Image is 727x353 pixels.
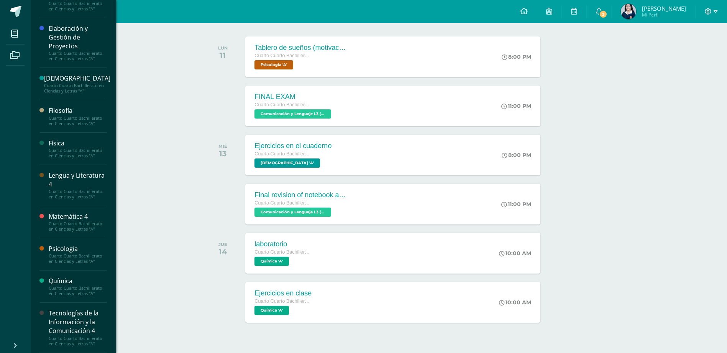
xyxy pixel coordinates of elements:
[218,149,227,158] div: 13
[254,158,320,168] span: Evangelización 'A'
[599,10,607,18] span: 2
[254,102,312,107] span: Cuarto Cuarto Bachillerato en Ciencias y Letras
[499,250,531,257] div: 10:00 AM
[49,171,107,200] a: Lengua y Literatura 4Cuarto Cuarto Bachillerato en Ciencias y Letras "A"
[49,106,107,126] a: FilosofíaCuarto Cuarto Bachillerato en Ciencias y Letras "A"
[49,171,107,189] div: Lengua y Literatura 4
[254,240,312,248] div: laboratorio
[49,189,107,200] div: Cuarto Cuarto Bachillerato en Ciencias y Letras "A"
[49,221,107,232] div: Cuarto Cuarto Bachillerato en Ciencias y Letras "A"
[49,115,107,126] div: Cuarto Cuarto Bachillerato en Ciencias y Letras "A"
[254,200,312,206] span: Cuarto Cuarto Bachillerato en Ciencias y Letras
[49,148,107,158] div: Cuarto Cuarto Bachillerato en Ciencias y Letras "A"
[254,191,346,199] div: Final revision of notebook and book
[254,142,331,150] div: Ejercicios en el cuaderno
[49,212,107,221] div: Matemática 4
[49,139,107,158] a: FísicaCuarto Cuarto Bachillerato en Ciencias y Letras "A"
[254,306,289,315] span: Química 'A'
[49,244,107,253] div: Psicología
[49,139,107,148] div: Física
[218,242,227,247] div: JUE
[49,1,107,12] div: Cuarto Cuarto Bachillerato en Ciencias y Letras "A"
[501,201,531,208] div: 11:00 PM
[49,51,107,61] div: Cuarto Cuarto Bachillerato en Ciencias y Letras "A"
[49,277,107,296] a: QuímicaCuarto Cuarto Bachillerato en Ciencias y Letras "A"
[49,285,107,296] div: Cuarto Cuarto Bachillerato en Ciencias y Letras "A"
[49,24,107,61] a: Elaboración y Gestión de ProyectosCuarto Cuarto Bachillerato en Ciencias y Letras "A"
[49,253,107,264] div: Cuarto Cuarto Bachillerato en Ciencias y Letras "A"
[49,277,107,285] div: Química
[254,151,312,157] span: Cuarto Cuarto Bachillerato en Ciencias y Letras
[218,144,227,149] div: MIÉ
[254,257,289,266] span: Química 'A'
[49,106,107,115] div: Filosofía
[254,44,346,52] div: Tablero de sueños (motivación)
[254,249,312,255] span: Cuarto Cuarto Bachillerato en Ciencias y Letras
[49,336,107,346] div: Cuarto Cuarto Bachillerato en Ciencias y Letras "A"
[502,53,531,60] div: 8:00 PM
[49,212,107,232] a: Matemática 4Cuarto Cuarto Bachillerato en Ciencias y Letras "A"
[218,51,228,60] div: 11
[218,247,227,256] div: 14
[44,74,110,83] div: [DEMOGRAPHIC_DATA]
[502,152,531,158] div: 8:00 PM
[254,60,293,69] span: Psicología 'A'
[254,289,312,297] div: Ejercicios en clase
[44,74,110,94] a: [DEMOGRAPHIC_DATA]Cuarto Cuarto Bachillerato en Ciencias y Letras "A"
[499,299,531,306] div: 10:00 AM
[254,299,312,304] span: Cuarto Cuarto Bachillerato en Ciencias y Letras
[254,93,333,101] div: FINAL EXAM
[642,12,686,18] span: Mi Perfil
[44,83,110,94] div: Cuarto Cuarto Bachillerato en Ciencias y Letras "A"
[642,5,686,12] span: [PERSON_NAME]
[49,244,107,264] a: PsicologíaCuarto Cuarto Bachillerato en Ciencias y Letras "A"
[218,45,228,51] div: LUN
[621,4,636,19] img: ec63d7507ea919358ecc7d6b7d61c264.png
[49,24,107,51] div: Elaboración y Gestión de Proyectos
[254,208,331,217] span: Comunicación y Lenguaje L3 (Inglés) 4 'A'
[254,109,331,119] span: Comunicación y Lenguaje L3 (Inglés) 4 'A'
[501,102,531,109] div: 11:00 PM
[49,309,107,335] div: Tecnologías de la Información y la Comunicación 4
[254,53,312,58] span: Cuarto Cuarto Bachillerato en Ciencias y Letras
[49,309,107,346] a: Tecnologías de la Información y la Comunicación 4Cuarto Cuarto Bachillerato en Ciencias y Letras "A"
